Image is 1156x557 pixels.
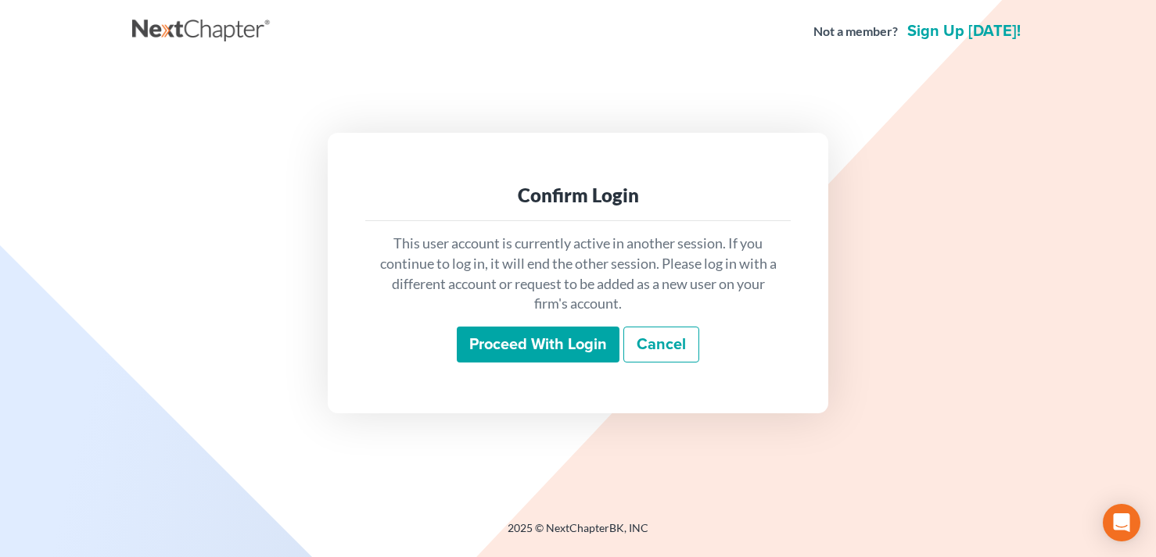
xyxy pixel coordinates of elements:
a: Sign up [DATE]! [904,23,1024,39]
p: This user account is currently active in another session. If you continue to log in, it will end ... [378,234,778,314]
div: Open Intercom Messenger [1103,504,1140,541]
div: 2025 © NextChapterBK, INC [132,520,1024,548]
input: Proceed with login [457,327,619,362]
a: Cancel [623,327,699,362]
div: Confirm Login [378,183,778,208]
strong: Not a member? [813,23,898,41]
